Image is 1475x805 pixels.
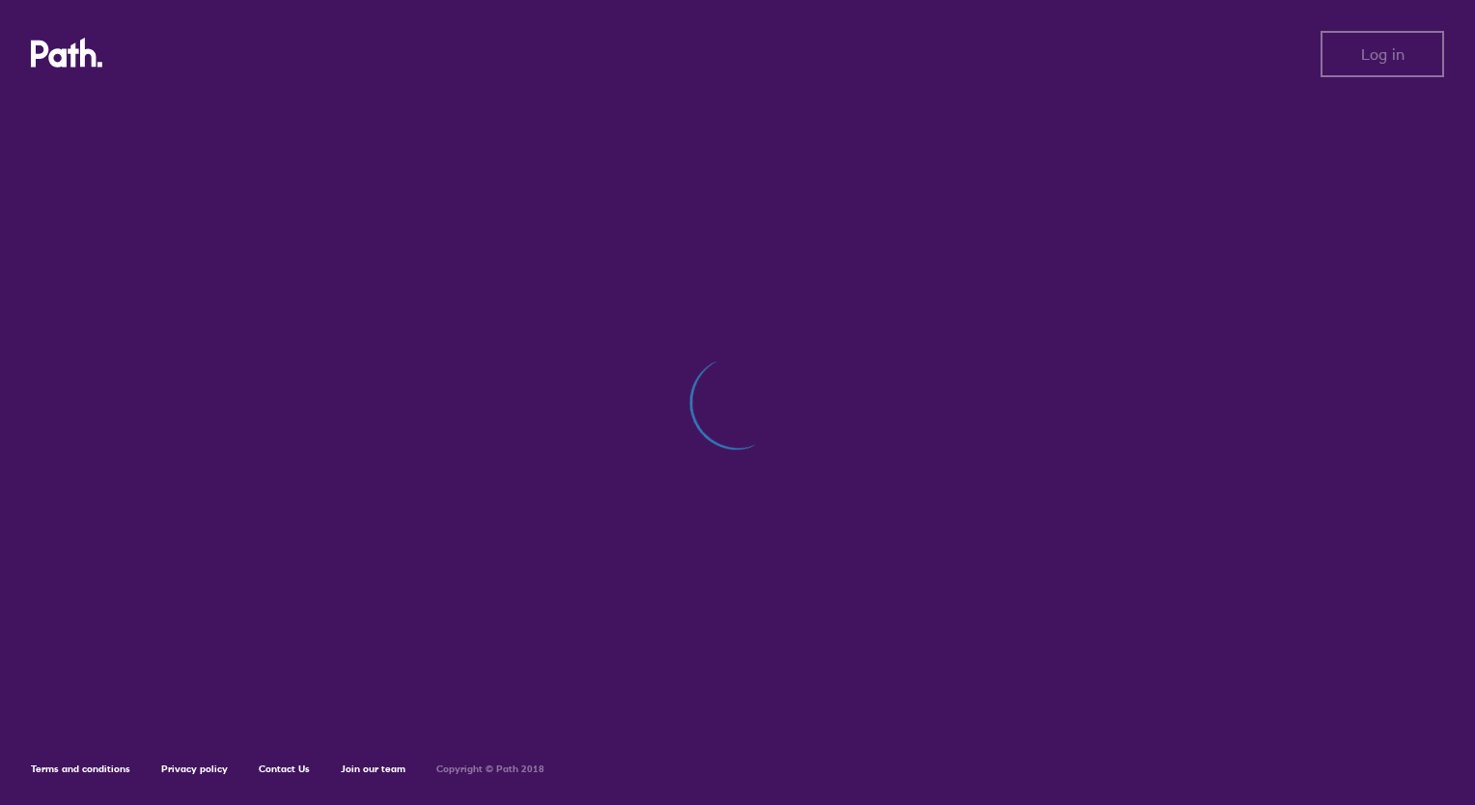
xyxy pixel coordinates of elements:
[436,763,544,775] h6: Copyright © Path 2018
[31,763,130,775] a: Terms and conditions
[259,763,310,775] a: Contact Us
[161,763,228,775] a: Privacy policy
[1361,45,1405,63] span: Log in
[1321,31,1444,77] button: Log in
[341,763,405,775] a: Join our team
